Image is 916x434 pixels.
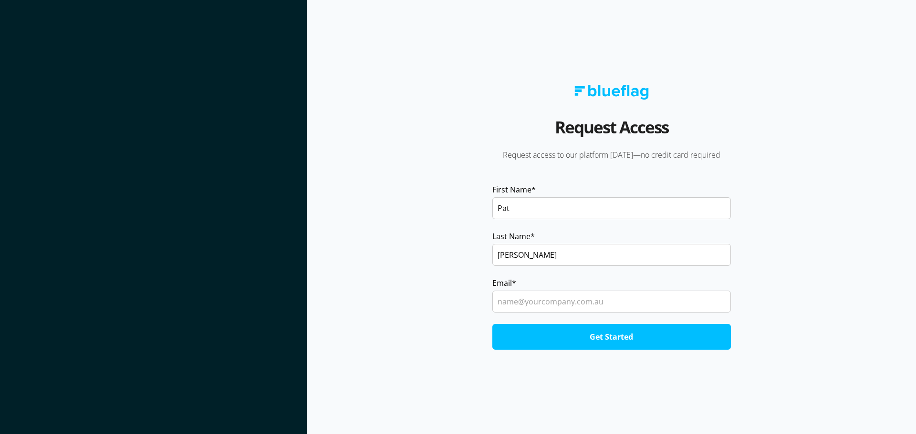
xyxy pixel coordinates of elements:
span: First Name [492,184,531,195]
input: name@yourcompany.com.au [492,291,731,313]
span: Last Name [492,231,531,242]
input: Smith [492,244,731,266]
p: Request access to our platform [DATE]—no credit card required [479,150,744,160]
input: John [492,197,731,219]
h2: Request Access [555,114,668,150]
input: Get Started [492,324,731,350]
span: Email [492,277,512,289]
img: Blue Flag logo [574,85,649,100]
